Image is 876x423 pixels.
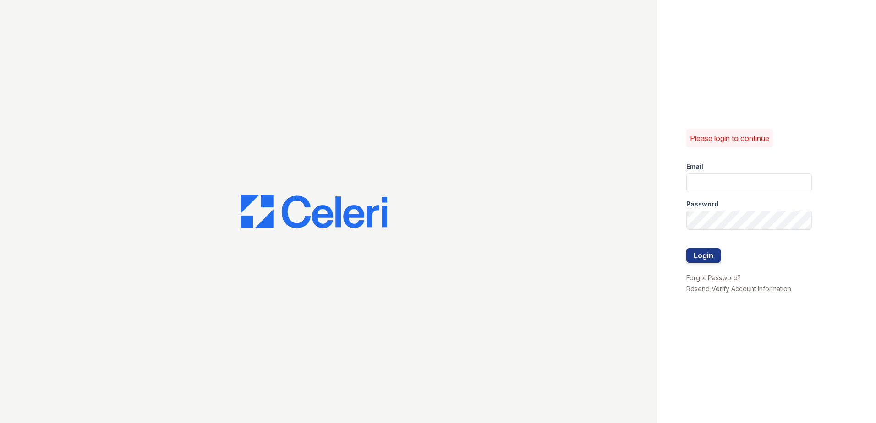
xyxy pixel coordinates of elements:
img: CE_Logo_Blue-a8612792a0a2168367f1c8372b55b34899dd931a85d93a1a3d3e32e68fde9ad4.png [241,195,387,228]
p: Please login to continue [690,133,769,144]
label: Email [686,162,703,171]
a: Resend Verify Account Information [686,285,791,293]
a: Forgot Password? [686,274,741,282]
label: Password [686,200,718,209]
button: Login [686,248,721,263]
